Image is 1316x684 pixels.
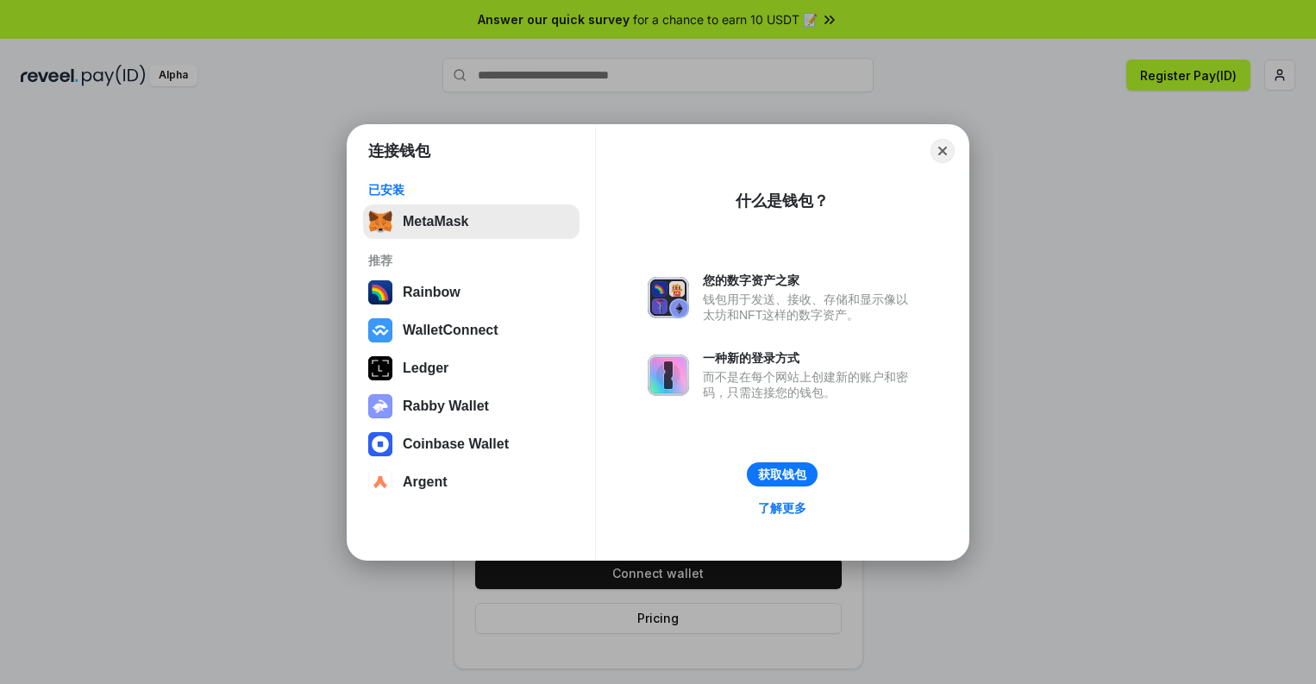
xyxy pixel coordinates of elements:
div: 一种新的登录方式 [703,350,917,366]
img: svg+xml,%3Csvg%20xmlns%3D%22http%3A%2F%2Fwww.w3.org%2F2000%2Fsvg%22%20fill%3D%22none%22%20viewBox... [648,277,689,318]
div: 而不是在每个网站上创建新的账户和密码，只需连接您的钱包。 [703,369,917,400]
div: MetaMask [403,214,468,229]
img: svg+xml,%3Csvg%20width%3D%2228%22%20height%3D%2228%22%20viewBox%3D%220%200%2028%2028%22%20fill%3D... [368,470,392,494]
img: svg+xml,%3Csvg%20width%3D%22120%22%20height%3D%22120%22%20viewBox%3D%220%200%20120%20120%22%20fil... [368,280,392,304]
img: svg+xml,%3Csvg%20xmlns%3D%22http%3A%2F%2Fwww.w3.org%2F2000%2Fsvg%22%20fill%3D%22none%22%20viewBox... [648,355,689,396]
div: WalletConnect [403,323,498,338]
div: 钱包用于发送、接收、存储和显示像以太坊和NFT这样的数字资产。 [703,292,917,323]
a: 了解更多 [748,497,817,519]
div: Ledger [403,361,448,376]
button: Close [931,139,955,163]
button: WalletConnect [363,313,580,348]
div: Argent [403,474,448,490]
div: 已安装 [368,182,574,198]
button: Ledger [363,351,580,386]
div: 了解更多 [758,500,806,516]
img: svg+xml,%3Csvg%20width%3D%2228%22%20height%3D%2228%22%20viewBox%3D%220%200%2028%2028%22%20fill%3D... [368,432,392,456]
img: svg+xml,%3Csvg%20width%3D%2228%22%20height%3D%2228%22%20viewBox%3D%220%200%2028%2028%22%20fill%3D... [368,318,392,342]
div: 推荐 [368,253,574,268]
div: 获取钱包 [758,467,806,482]
img: svg+xml,%3Csvg%20xmlns%3D%22http%3A%2F%2Fwww.w3.org%2F2000%2Fsvg%22%20width%3D%2228%22%20height%3... [368,356,392,380]
div: Coinbase Wallet [403,436,509,452]
h1: 连接钱包 [368,141,430,161]
img: svg+xml,%3Csvg%20fill%3D%22none%22%20height%3D%2233%22%20viewBox%3D%220%200%2035%2033%22%20width%... [368,210,392,234]
div: 您的数字资产之家 [703,273,917,288]
button: 获取钱包 [747,462,818,486]
button: MetaMask [363,204,580,239]
img: svg+xml,%3Csvg%20xmlns%3D%22http%3A%2F%2Fwww.w3.org%2F2000%2Fsvg%22%20fill%3D%22none%22%20viewBox... [368,394,392,418]
button: Rabby Wallet [363,389,580,424]
div: Rabby Wallet [403,398,489,414]
button: Rainbow [363,275,580,310]
div: 什么是钱包？ [736,191,829,211]
button: Argent [363,465,580,499]
div: Rainbow [403,285,461,300]
button: Coinbase Wallet [363,427,580,461]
